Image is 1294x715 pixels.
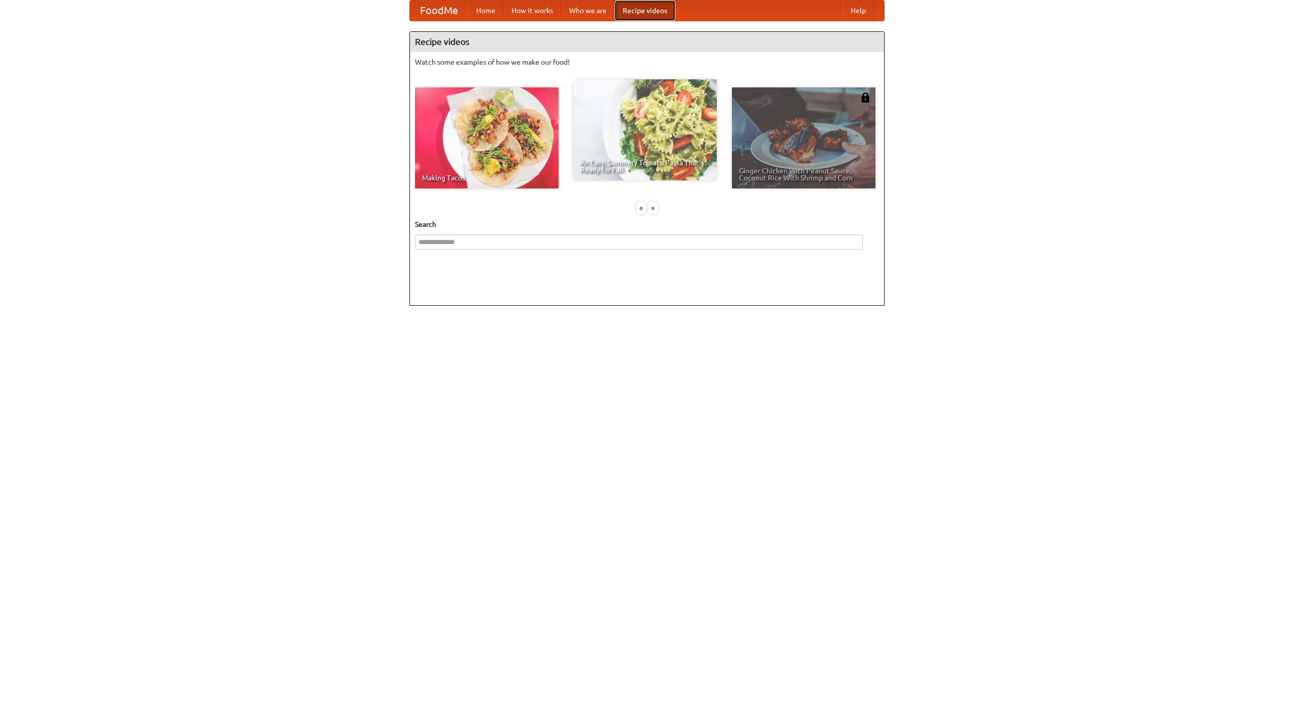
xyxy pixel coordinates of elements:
a: FoodMe [410,1,468,21]
span: An Easy, Summery Tomato Pasta That's Ready for Fall [580,159,710,173]
a: Help [843,1,874,21]
span: Making Tacos [422,174,551,181]
img: 483408.png [860,92,870,103]
a: An Easy, Summery Tomato Pasta That's Ready for Fall [573,79,717,180]
a: Home [468,1,503,21]
a: How it works [503,1,561,21]
div: « [636,202,645,214]
h5: Search [415,219,879,229]
a: Recipe videos [615,1,675,21]
a: Making Tacos [415,87,559,188]
div: » [649,202,658,214]
a: Who we are [561,1,615,21]
h4: Recipe videos [410,32,884,52]
p: Watch some examples of how we make our food! [415,57,879,67]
